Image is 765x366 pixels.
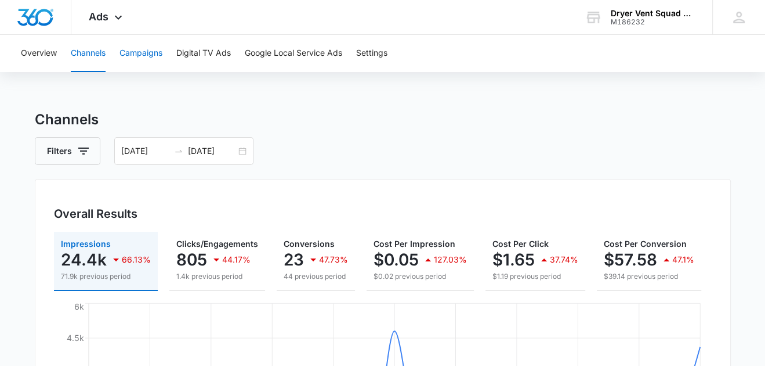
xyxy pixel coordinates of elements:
[119,35,162,72] button: Campaigns
[174,146,183,156] span: swap-right
[176,239,258,249] span: Clicks/Engagements
[176,271,258,282] p: 1.4k previous period
[374,250,419,269] p: $0.05
[492,250,535,269] p: $1.65
[61,239,111,249] span: Impressions
[61,250,107,269] p: 24.4k
[74,302,84,311] tspan: 6k
[188,145,236,157] input: End date
[21,35,57,72] button: Overview
[604,239,687,249] span: Cost Per Conversion
[492,271,578,282] p: $1.19 previous period
[284,250,304,269] p: 23
[550,256,578,264] p: 37.74%
[434,256,467,264] p: 127.03%
[54,205,137,223] h3: Overall Results
[672,256,694,264] p: 47.1%
[284,271,348,282] p: 44 previous period
[604,250,657,269] p: $57.58
[611,9,695,18] div: account name
[356,35,387,72] button: Settings
[89,10,108,23] span: Ads
[61,271,151,282] p: 71.9k previous period
[122,256,151,264] p: 66.13%
[121,145,169,157] input: Start date
[222,256,251,264] p: 44.17%
[35,137,100,165] button: Filters
[284,239,335,249] span: Conversions
[245,35,342,72] button: Google Local Service Ads
[374,271,467,282] p: $0.02 previous period
[492,239,549,249] span: Cost Per Click
[176,250,207,269] p: 805
[35,109,731,130] h3: Channels
[319,256,348,264] p: 47.73%
[604,271,694,282] p: $39.14 previous period
[374,239,455,249] span: Cost Per Impression
[611,18,695,26] div: account id
[176,35,231,72] button: Digital TV Ads
[71,35,106,72] button: Channels
[66,333,84,343] tspan: 4.5k
[174,146,183,156] span: to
